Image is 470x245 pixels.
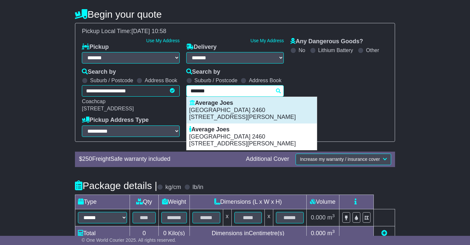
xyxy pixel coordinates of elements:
div: Pickup Local Time: [79,28,391,35]
p: [GEOGRAPHIC_DATA] 2460 [189,133,314,141]
td: x [265,209,273,226]
span: Coachcap [82,99,105,104]
p: Average Joes [189,126,314,133]
td: Qty [130,195,158,209]
span: m [327,214,335,221]
label: Pickup Address Type [82,117,149,124]
label: No [298,47,305,53]
p: [STREET_ADDRESS][PERSON_NAME] [189,114,314,121]
label: Search by [186,68,220,76]
a: Use My Address [146,38,180,43]
label: kg/cm [165,184,181,191]
button: Increase my warranty / insurance cover [296,154,391,165]
h4: Package details | [75,180,157,191]
td: Kilo(s) [158,226,190,240]
td: Weight [158,195,190,209]
span: m [327,230,335,236]
p: [GEOGRAPHIC_DATA] 2460 [189,107,314,114]
td: Total [75,226,130,240]
h4: Begin your quote [75,9,395,20]
span: 0.000 [311,230,326,236]
label: Other [366,47,379,53]
label: Pickup [82,44,109,51]
label: Address Book [249,77,281,84]
label: Search by [82,68,116,76]
div: Additional Cover [243,156,292,163]
td: Dimensions in Centimetre(s) [190,226,307,240]
label: Delivery [186,44,217,51]
span: 0 [163,230,167,236]
p: Average Joes [189,100,314,107]
label: Suburb / Postcode [90,77,133,84]
span: [STREET_ADDRESS] [82,106,134,111]
label: Lithium Battery [318,47,353,53]
td: Dimensions (L x W x H) [190,195,307,209]
label: lb/in [192,184,203,191]
td: Volume [306,195,339,209]
td: x [223,209,231,226]
a: Use My Address [250,38,284,43]
a: Add new item [381,230,387,236]
td: 0 [130,226,158,240]
sup: 3 [332,229,335,234]
span: [DATE] 10:58 [131,28,166,34]
label: Any Dangerous Goods? [290,38,363,45]
label: Suburb / Postcode [194,77,238,84]
p: [STREET_ADDRESS][PERSON_NAME] [189,140,314,147]
span: © One World Courier 2025. All rights reserved. [81,237,176,243]
span: 250 [82,156,92,162]
span: Increase my warranty / insurance cover [300,157,380,162]
sup: 3 [332,213,335,218]
div: $ FreightSafe warranty included [76,156,243,163]
td: Type [75,195,130,209]
label: Address Book [145,77,177,84]
span: 0.000 [311,214,326,221]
